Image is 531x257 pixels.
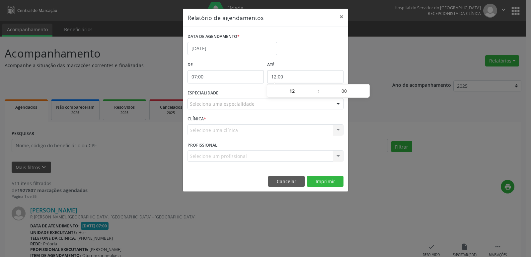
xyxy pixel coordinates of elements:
label: ESPECIALIDADE [188,88,218,98]
h5: Relatório de agendamentos [188,13,264,22]
label: CLÍNICA [188,114,206,124]
input: Selecione o horário final [267,70,343,83]
input: Hour [267,84,317,98]
input: Minute [319,84,369,98]
span: Seleciona uma especialidade [190,100,255,107]
label: DATA DE AGENDAMENTO [188,32,240,42]
label: PROFISSIONAL [188,140,217,150]
label: De [188,60,264,70]
label: ATÉ [267,60,343,70]
input: Selecione o horário inicial [188,70,264,83]
span: : [317,84,319,97]
input: Selecione uma data ou intervalo [188,42,277,55]
button: Cancelar [268,176,305,187]
button: Imprimir [307,176,343,187]
button: Close [335,9,348,25]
